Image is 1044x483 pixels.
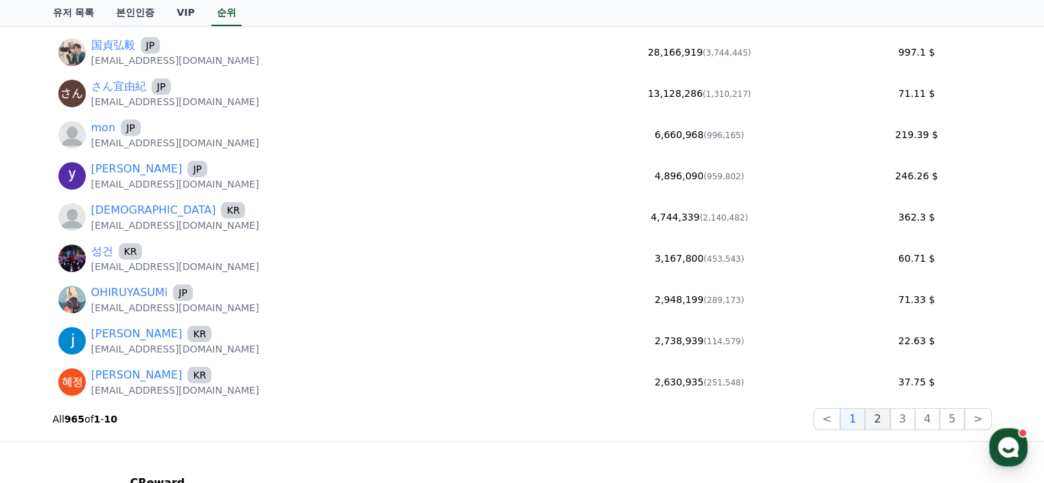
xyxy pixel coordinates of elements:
[840,408,865,430] button: 1
[557,32,842,73] td: 28,166,919
[704,172,744,181] span: (959,802)
[58,327,86,355] img: https://lh3.googleusercontent.com/a/ACg8ocIt0ydkE3obCPUm87_ziT833SW9mbspwqfb8T1DleSzxWQYhQ=s96-c
[187,161,207,177] span: JP
[704,131,744,140] span: (996,165)
[91,342,259,356] p: [EMAIL_ADDRESS][DOMAIN_NAME]
[557,238,842,279] td: 3,167,800
[557,320,842,361] td: 2,738,939
[121,120,141,136] span: JP
[35,390,59,401] span: Home
[865,408,890,430] button: 2
[94,414,101,425] strong: 1
[104,414,117,425] strong: 10
[141,37,161,54] span: JP
[53,412,117,426] p: All of -
[91,326,183,342] a: [PERSON_NAME]
[119,243,143,260] span: KR
[842,279,991,320] td: 71.33 $
[703,48,751,58] span: (3,744,445)
[173,284,193,301] span: JP
[842,114,991,155] td: 219.39 $
[91,54,259,67] p: [EMAIL_ADDRESS][DOMAIN_NAME]
[842,196,991,238] td: 362.3 $
[91,243,113,260] a: 성건
[915,408,940,430] button: 4
[842,32,991,73] td: 997.1 $
[114,390,154,401] span: Messages
[842,361,991,403] td: 37.75 $
[91,369,177,403] a: Messages
[91,260,259,273] p: [EMAIL_ADDRESS][DOMAIN_NAME]
[58,121,86,148] img: profile_blank.webp
[65,414,84,425] strong: 965
[91,383,259,397] p: [EMAIL_ADDRESS][DOMAIN_NAME]
[704,254,744,264] span: (453,543)
[699,213,747,223] span: (2,140,482)
[813,408,840,430] button: <
[221,202,245,218] span: KR
[91,78,146,95] a: さん宜由紀
[842,73,991,114] td: 71.11 $
[557,279,842,320] td: 2,948,199
[91,161,183,177] a: [PERSON_NAME]
[58,203,86,231] img: https://cdn.creward.net/profile/user/profile_blank.webp
[557,114,842,155] td: 6,660,968
[557,196,842,238] td: 4,744,339
[203,390,237,401] span: Settings
[704,378,744,387] span: (251,548)
[704,295,744,305] span: (289,173)
[58,38,86,66] img: https://lh3.googleusercontent.com/a/ACg8ocIeB3fKyY6fN0GaUax-T_VWnRXXm1oBEaEwHbwvSvAQlCHff8Lg=s96-c
[704,337,744,346] span: (114,579)
[842,155,991,196] td: 246.26 $
[557,73,842,114] td: 13,128,286
[187,367,211,383] span: KR
[58,162,86,190] img: https://lh3.googleusercontent.com/a/ACg8ocKLRoROBHiwEkApVtST8NB5ikJ-xpUODUrMCBKq5Z3Y3KOUWQ=s96-c
[91,177,259,191] p: [EMAIL_ADDRESS][DOMAIN_NAME]
[91,218,259,232] p: [EMAIL_ADDRESS][DOMAIN_NAME]
[58,80,86,107] img: https://lh3.googleusercontent.com/a/ACg8ocJyqIvzcjOKCc7CLR06tbfW3SYXcHq8ceDLY-NhrBxcOt2D2w=s96-c
[940,408,964,430] button: 5
[91,120,116,136] a: mon
[152,78,172,95] span: JP
[890,408,915,430] button: 3
[91,37,135,54] a: 国貞弘毅
[91,95,259,109] p: [EMAIL_ADDRESS][DOMAIN_NAME]
[964,408,991,430] button: >
[703,89,751,99] span: (1,310,217)
[58,245,86,272] img: http://k.kakaocdn.net/dn/QdNCG/btsF3DKy24N/9rKv6ZT6x4G035KsHbO9ok/img_640x640.jpg
[58,286,86,313] img: https://cdn.creward.net/profile/user/YY02Feb 1, 2025084724_194c4dfe65bc54accc0021efd9d1c3d9119ff3...
[91,284,168,301] a: OHIRUYASUMi
[91,202,216,218] a: [DEMOGRAPHIC_DATA]
[58,368,86,396] img: https://lh3.googleusercontent.com/a/ACg8ocIDCAhHTQjfV_lafQELHVPsdG7VeKWVO9_2mqFlZI4NqPR76Q=s96-c
[842,320,991,361] td: 22.63 $
[187,326,211,342] span: KR
[91,301,259,315] p: [EMAIL_ADDRESS][DOMAIN_NAME]
[557,361,842,403] td: 2,630,935
[91,136,259,150] p: [EMAIL_ADDRESS][DOMAIN_NAME]
[4,369,91,403] a: Home
[91,367,183,383] a: [PERSON_NAME]
[557,155,842,196] td: 4,896,090
[177,369,264,403] a: Settings
[842,238,991,279] td: 60.71 $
